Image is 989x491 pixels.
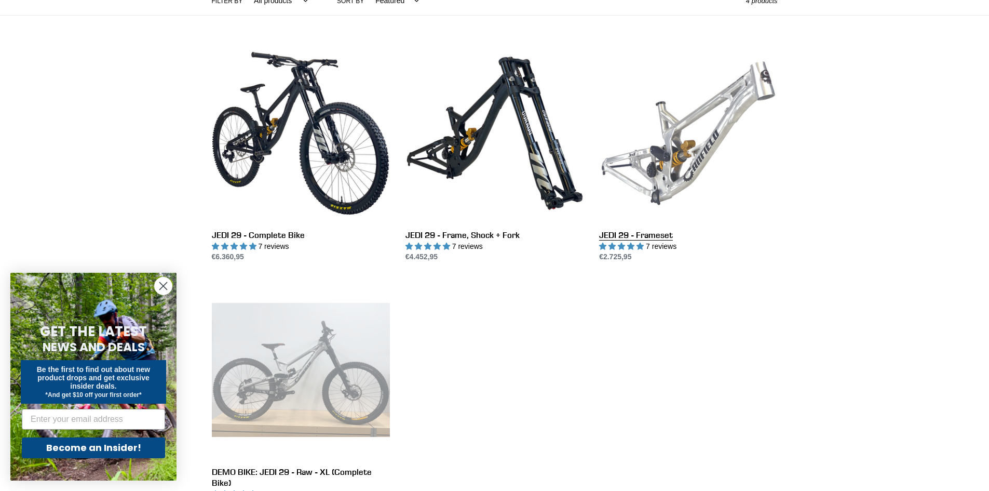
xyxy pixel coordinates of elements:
button: Become an Insider! [22,437,165,458]
input: Enter your email address [22,409,165,430]
span: NEWS AND DEALS [43,339,145,355]
span: *And get $10 off your first order* [45,391,141,399]
span: Be the first to find out about new product drops and get exclusive insider deals. [37,365,151,390]
button: Close dialog [154,277,172,295]
span: GET THE LATEST [40,322,147,341]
